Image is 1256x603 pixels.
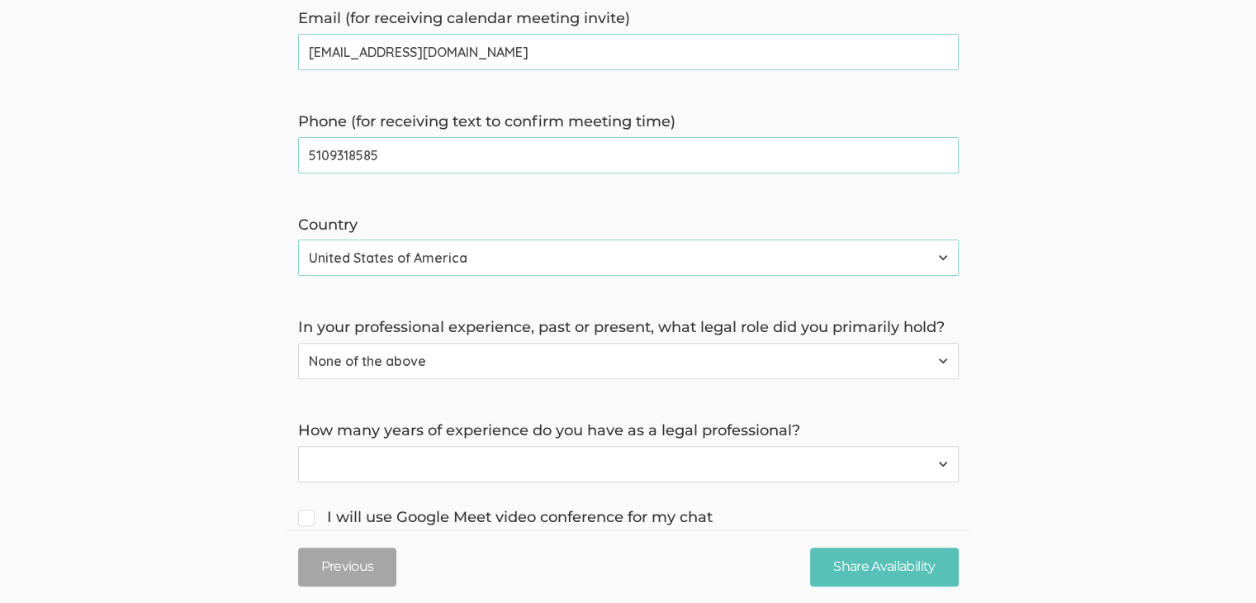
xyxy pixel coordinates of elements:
[298,420,959,442] label: How many years of experience do you have as a legal professional?
[298,8,959,30] label: Email (for receiving calendar meeting invite)
[298,548,397,586] button: Previous
[298,215,959,236] label: Country
[298,507,713,529] span: I will use Google Meet video conference for my chat
[810,548,958,586] input: Share Availability
[298,317,959,339] label: In your professional experience, past or present, what legal role did you primarily hold?
[298,112,959,133] label: Phone (for receiving text to confirm meeting time)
